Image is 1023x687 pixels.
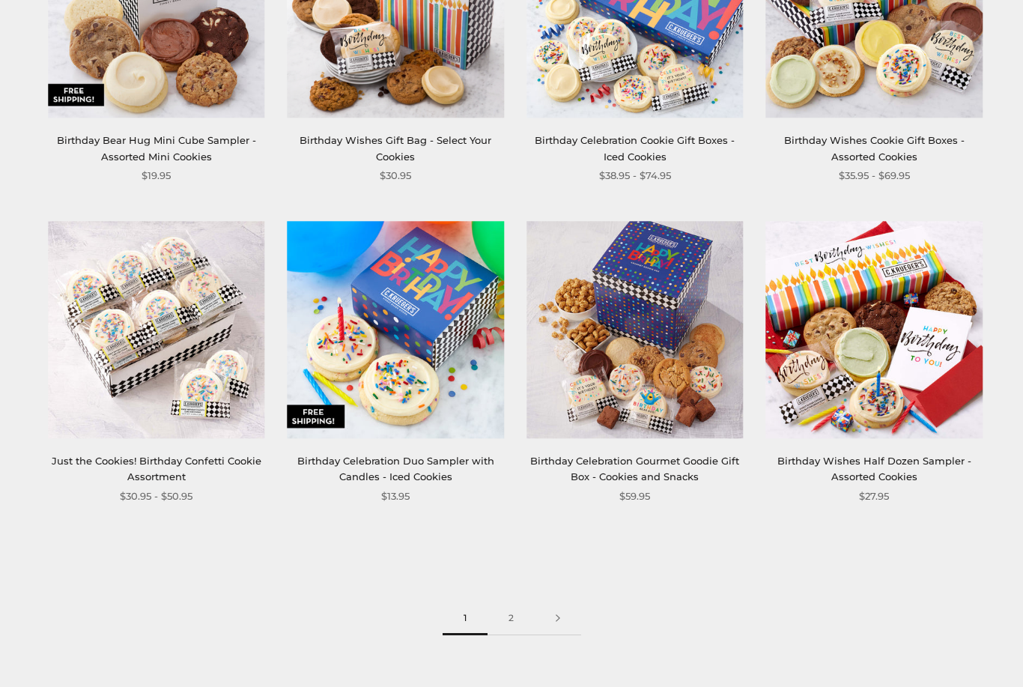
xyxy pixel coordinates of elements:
a: 2 [488,602,535,635]
a: Next page [535,602,581,635]
a: Birthday Wishes Half Dozen Sampler - Assorted Cookies [777,455,971,482]
span: $13.95 [381,488,410,504]
span: $59.95 [619,488,650,504]
img: Just the Cookies! Birthday Confetti Cookie Assortment [48,221,264,438]
a: Birthday Wishes Gift Bag - Select Your Cookies [300,134,491,162]
span: $19.95 [142,168,171,184]
a: Just the Cookies! Birthday Confetti Cookie Assortment [52,455,261,482]
a: Birthday Celebration Cookie Gift Boxes - Iced Cookies [535,134,735,162]
img: Birthday Celebration Gourmet Goodie Gift Box - Cookies and Snacks [526,221,743,438]
span: $27.95 [859,488,889,504]
img: Birthday Wishes Half Dozen Sampler - Assorted Cookies [765,221,982,438]
img: Birthday Celebration Duo Sampler with Candles - Iced Cookies [288,221,504,438]
a: Birthday Bear Hug Mini Cube Sampler - Assorted Mini Cookies [57,134,256,162]
a: Birthday Celebration Gourmet Goodie Gift Box - Cookies and Snacks [530,455,739,482]
span: $35.95 - $69.95 [839,168,910,184]
span: $38.95 - $74.95 [599,168,671,184]
span: 1 [443,602,488,635]
span: $30.95 [380,168,411,184]
span: $30.95 - $50.95 [120,488,192,504]
a: Birthday Celebration Duo Sampler with Candles - Iced Cookies [297,455,494,482]
a: Birthday Wishes Cookie Gift Boxes - Assorted Cookies [784,134,965,162]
